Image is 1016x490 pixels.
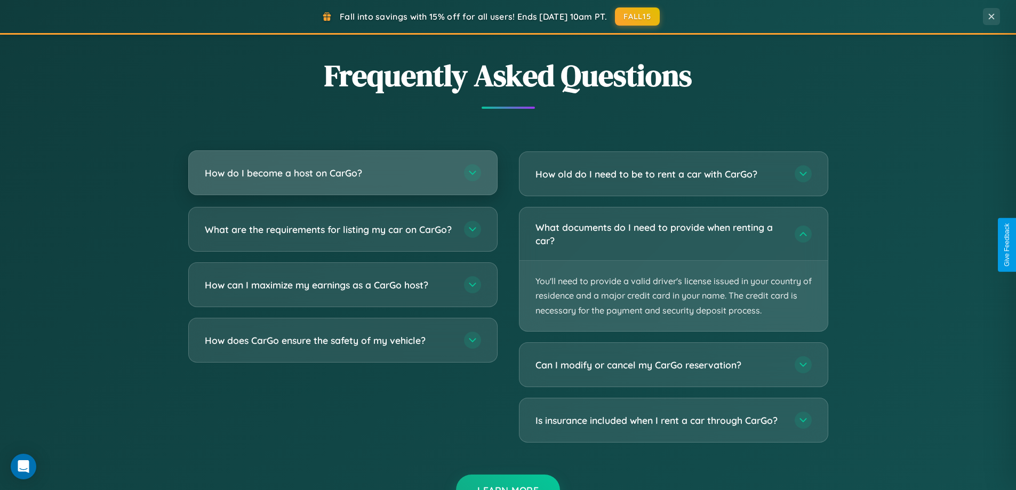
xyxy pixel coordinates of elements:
[205,223,453,236] h3: What are the requirements for listing my car on CarGo?
[205,166,453,180] h3: How do I become a host on CarGo?
[205,334,453,347] h3: How does CarGo ensure the safety of my vehicle?
[340,11,607,22] span: Fall into savings with 15% off for all users! Ends [DATE] 10am PT.
[205,278,453,292] h3: How can I maximize my earnings as a CarGo host?
[1003,223,1011,267] div: Give Feedback
[535,167,784,181] h3: How old do I need to be to rent a car with CarGo?
[615,7,660,26] button: FALL15
[188,55,828,96] h2: Frequently Asked Questions
[535,358,784,372] h3: Can I modify or cancel my CarGo reservation?
[535,414,784,427] h3: Is insurance included when I rent a car through CarGo?
[519,261,828,331] p: You'll need to provide a valid driver's license issued in your country of residence and a major c...
[11,454,36,479] div: Open Intercom Messenger
[535,221,784,247] h3: What documents do I need to provide when renting a car?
